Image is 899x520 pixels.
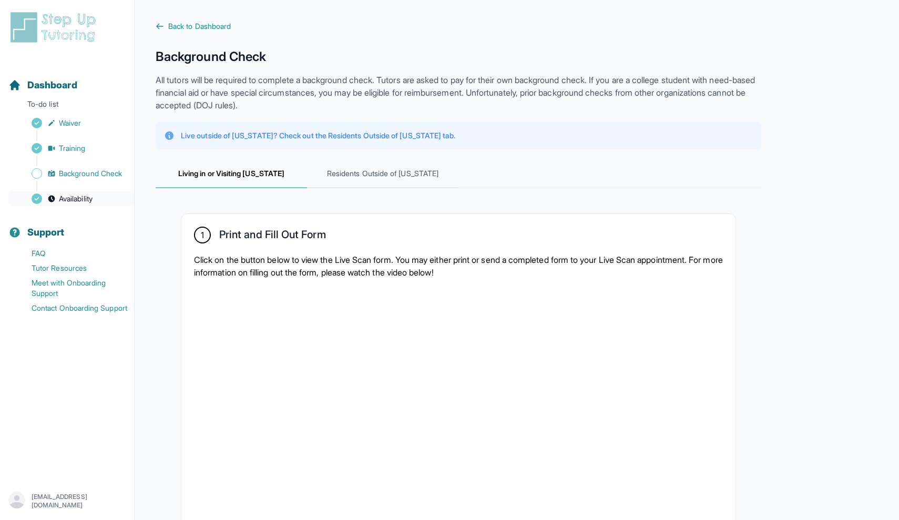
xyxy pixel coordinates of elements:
[59,168,122,179] span: Background Check
[8,166,134,181] a: Background Check
[8,261,134,276] a: Tutor Resources
[4,99,130,114] p: To-do list
[156,74,761,111] p: All tutors will be required to complete a background check. Tutors are asked to pay for their own...
[156,48,761,65] h1: Background Check
[201,229,204,241] span: 1
[4,208,130,244] button: Support
[219,228,326,245] h2: Print and Fill Out Form
[8,11,102,44] img: logo
[8,301,134,315] a: Contact Onboarding Support
[8,492,126,511] button: [EMAIL_ADDRESS][DOMAIN_NAME]
[194,287,562,517] iframe: YouTube video player
[8,246,134,261] a: FAQ
[156,160,761,188] nav: Tabs
[8,116,134,130] a: Waiver
[32,493,126,509] p: [EMAIL_ADDRESS][DOMAIN_NAME]
[181,130,455,141] p: Live outside of [US_STATE]? Check out the Residents Outside of [US_STATE] tab.
[168,21,231,32] span: Back to Dashboard
[27,78,77,93] span: Dashboard
[307,160,458,188] span: Residents Outside of [US_STATE]
[194,253,723,279] p: Click on the button below to view the Live Scan form. You may either print or send a completed fo...
[156,21,761,32] a: Back to Dashboard
[8,276,134,301] a: Meet with Onboarding Support
[59,143,86,154] span: Training
[59,118,81,128] span: Waiver
[27,225,65,240] span: Support
[8,141,134,156] a: Training
[8,78,77,93] a: Dashboard
[4,61,130,97] button: Dashboard
[59,193,93,204] span: Availability
[8,191,134,206] a: Availability
[156,160,307,188] span: Living in or Visiting [US_STATE]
